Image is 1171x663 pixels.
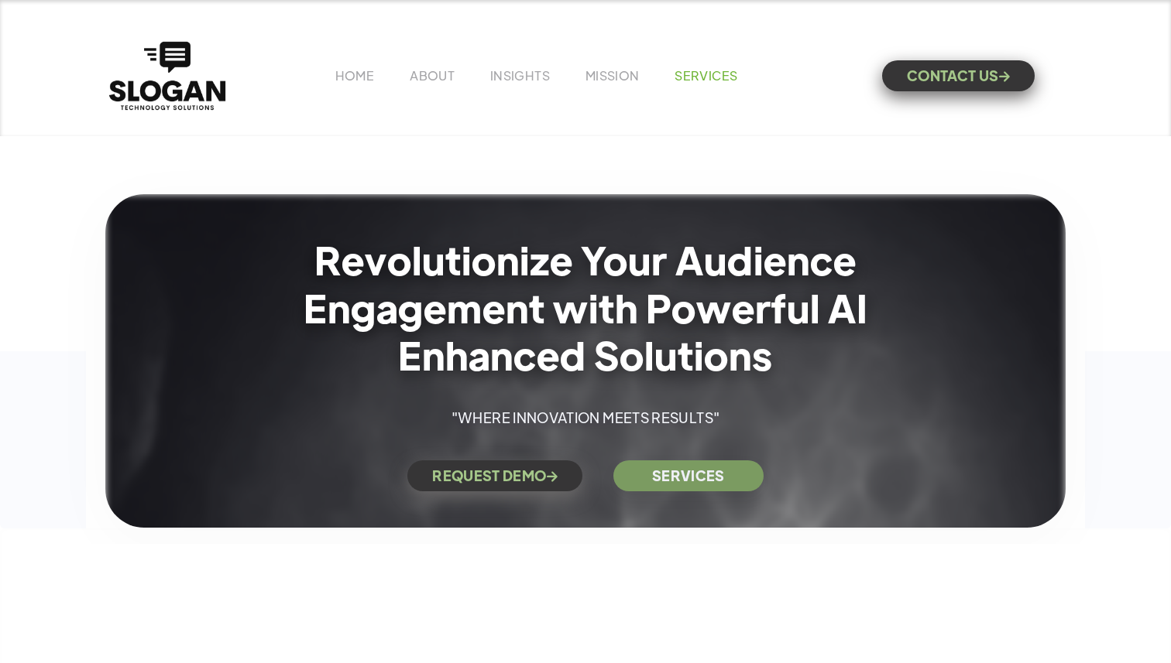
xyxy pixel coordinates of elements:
a: CONTACT US [882,60,1035,91]
span:  [999,71,1010,81]
a: ABOUT [410,67,455,84]
strong: SERVICES [652,468,725,484]
span:  [547,471,558,481]
a: SERVICES [613,460,764,491]
h1: Revolutionize Your Audience Engagement with Powerful AI Enhanced Solutions [269,235,902,378]
a: INSIGHTS [490,67,550,84]
a: REQUEST DEMO [407,460,582,491]
a: HOME [335,67,374,84]
p: "WHERE INNOVATION MEETS RESULTS" [386,406,785,429]
a: MISSION [585,67,640,84]
a: SERVICES [675,67,737,84]
a: home [105,38,229,114]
